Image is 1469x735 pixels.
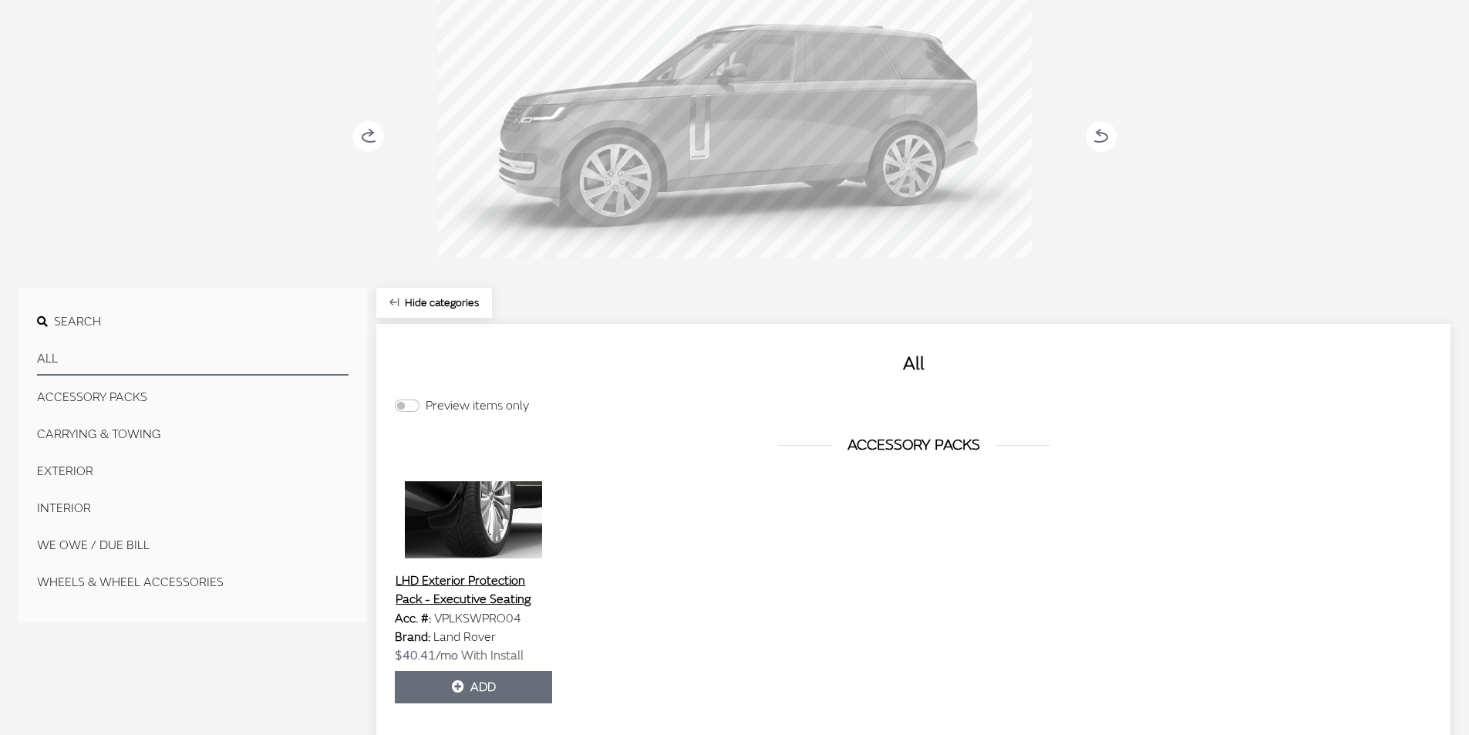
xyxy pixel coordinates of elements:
[395,609,431,628] label: Acc. #:
[395,648,458,663] span: $40.41/mo
[37,493,349,524] button: INTERIOR
[54,314,101,329] span: Search
[376,288,492,318] button: Hide categories
[37,382,349,413] button: ACCESSORY PACKS
[461,648,524,663] span: With Install
[395,628,430,646] label: Brand:
[433,629,496,645] span: Land Rover
[395,350,1432,378] h2: All
[37,456,349,487] button: EXTERIOR
[395,433,1432,457] h3: ACCESSORY PACKS
[37,419,349,450] button: CARRYING & TOWING
[405,296,479,309] span: Click to hide category section.
[434,611,521,626] span: VPLKSWPRO04
[37,567,349,598] button: WHEELS & WHEEL ACCESSORIES
[37,343,349,376] button: All
[395,481,552,558] img: Image for LHD Exterior Protection Pack - Executive Seating
[395,671,552,703] button: Add
[426,396,529,415] label: Preview items only
[37,530,349,561] button: We Owe / Due Bill
[395,571,552,609] button: LHD Exterior Protection Pack - Executive Seating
